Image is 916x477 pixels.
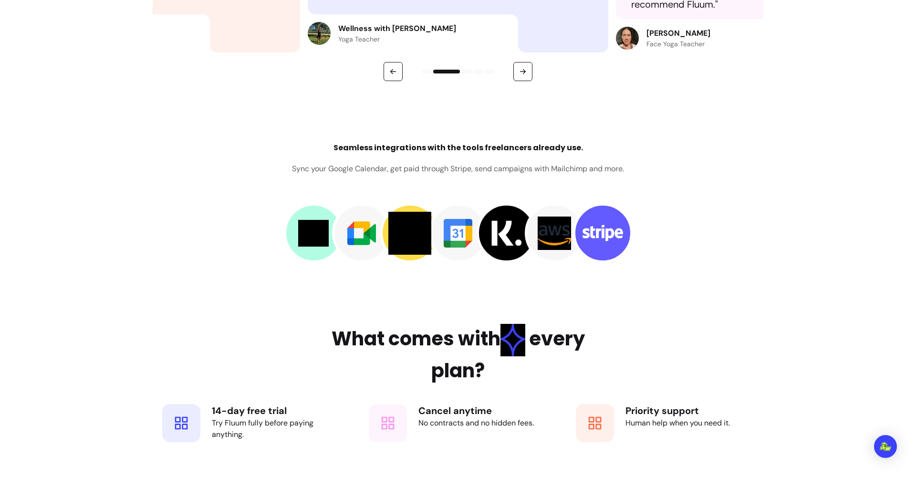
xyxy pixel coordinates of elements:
[333,142,583,154] h4: Seamless integrations with the tools freelancers already use.
[646,39,710,49] p: Face Yoga Teacher
[347,219,376,248] img: Service 2
[616,27,639,50] img: Review avatar
[418,417,547,429] div: No contracts and no hidden fees.
[538,217,571,250] img: Service 6
[500,324,525,356] img: Star Blue
[338,34,456,44] p: Yoga Teacher
[625,417,754,429] div: Human help when you need it.
[444,219,472,248] img: Service 4
[491,218,521,248] img: Service 5
[388,212,431,255] img: Service 3
[874,435,897,458] div: Open Intercom Messenger
[292,163,624,175] p: Sync your Google Calendar, get paid through Stripe, send campaigns with Mailchimp and more.
[338,23,456,34] p: Wellness with [PERSON_NAME]
[212,417,340,440] div: Try Fluum fully before paying anything.
[646,28,710,39] p: [PERSON_NAME]
[583,213,623,253] img: Service 7
[212,404,340,417] h4: 14 -day free trial
[418,404,547,417] h4: Cancel anytime
[303,324,613,385] h2: What comes with every plan?
[298,218,329,249] img: Service 1
[625,404,754,417] h4: Priority support
[308,22,331,45] img: Review avatar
